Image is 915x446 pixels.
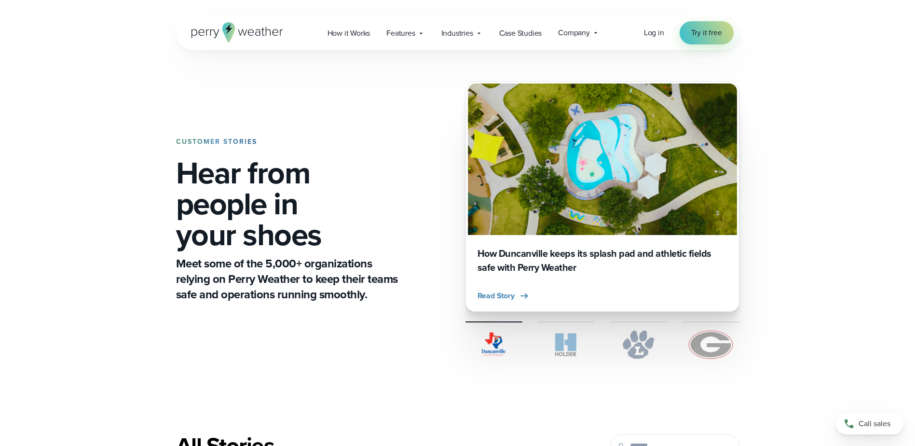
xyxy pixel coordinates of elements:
span: How it Works [328,28,370,39]
img: Duncanville Splash Pad [468,84,737,235]
a: Log in [644,27,664,39]
h1: Hear from people in your shoes [176,157,402,250]
a: How it Works [319,23,379,43]
span: Company [558,27,590,39]
span: Industries [441,28,473,39]
span: Case Studies [499,28,542,39]
h3: How Duncanville keeps its splash pad and athletic fields safe with Perry Weather [478,247,727,275]
span: Read Story [478,290,515,302]
img: City of Duncanville Logo [465,330,522,359]
span: Call sales [859,418,890,430]
a: Case Studies [491,23,550,43]
button: Read Story [478,290,530,302]
img: Holder.svg [538,330,595,359]
span: Log in [644,27,664,38]
a: Try it free [680,21,734,44]
span: Try it free [691,27,722,39]
p: Meet some of the 5,000+ organizations relying on Perry Weather to keep their teams safe and opera... [176,256,402,302]
div: slideshow [465,81,739,312]
a: Call sales [836,413,903,434]
strong: CUSTOMER STORIES [176,137,257,147]
a: Duncanville Splash Pad How Duncanville keeps its splash pad and athletic fields safe with Perry W... [465,81,739,312]
div: 1 of 4 [465,81,739,312]
span: Features [386,28,415,39]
